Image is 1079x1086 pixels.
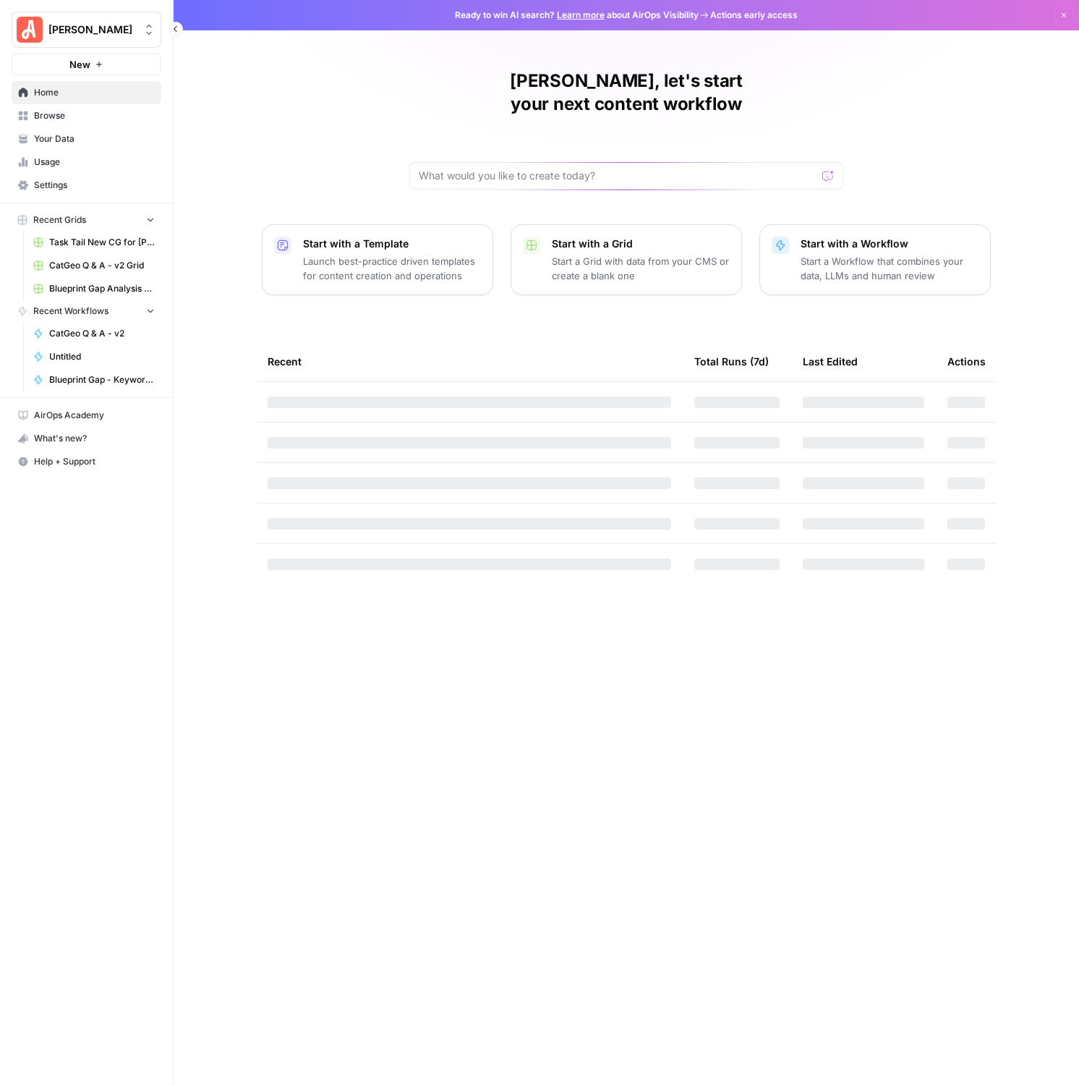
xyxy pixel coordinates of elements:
[694,342,769,381] div: Total Runs (7d)
[419,169,816,183] input: What would you like to create today?
[12,81,161,104] a: Home
[34,86,155,99] span: Home
[303,254,481,283] p: Launch best-practice driven templates for content creation and operations
[34,409,155,422] span: AirOps Academy
[69,57,90,72] span: New
[455,9,699,22] span: Ready to win AI search? about AirOps Visibility
[34,132,155,145] span: Your Data
[303,237,481,251] p: Start with a Template
[12,450,161,473] button: Help + Support
[49,373,155,386] span: Blueprint Gap - Keyword Idea Generator
[262,224,493,295] button: Start with a TemplateLaunch best-practice driven templates for content creation and operations
[27,277,161,300] a: Blueprint Gap Analysis Grid
[34,156,155,169] span: Usage
[49,282,155,295] span: Blueprint Gap Analysis Grid
[511,224,742,295] button: Start with a GridStart a Grid with data from your CMS or create a blank one
[801,237,978,251] p: Start with a Workflow
[12,209,161,231] button: Recent Grids
[49,259,155,272] span: CatGeo Q & A - v2 Grid
[33,305,108,318] span: Recent Workflows
[409,69,843,116] h1: [PERSON_NAME], let's start your next content workflow
[27,231,161,254] a: Task Tail New CG for [PERSON_NAME] Grid
[12,127,161,150] a: Your Data
[12,427,161,450] button: What's new?
[34,179,155,192] span: Settings
[552,254,730,283] p: Start a Grid with data from your CMS or create a blank one
[34,455,155,468] span: Help + Support
[803,342,858,381] div: Last Edited
[759,224,991,295] button: Start with a WorkflowStart a Workflow that combines your data, LLMs and human review
[947,342,986,381] div: Actions
[27,322,161,345] a: CatGeo Q & A - v2
[12,300,161,322] button: Recent Workflows
[12,12,161,48] button: Workspace: Angi
[27,368,161,391] a: Blueprint Gap - Keyword Idea Generator
[12,404,161,427] a: AirOps Academy
[557,9,605,20] a: Learn more
[34,109,155,122] span: Browse
[27,254,161,277] a: CatGeo Q & A - v2 Grid
[49,327,155,340] span: CatGeo Q & A - v2
[12,54,161,75] button: New
[12,428,161,449] div: What's new?
[801,254,978,283] p: Start a Workflow that combines your data, LLMs and human review
[17,17,43,43] img: Angi Logo
[12,174,161,197] a: Settings
[49,236,155,249] span: Task Tail New CG for [PERSON_NAME] Grid
[12,150,161,174] a: Usage
[710,9,798,22] span: Actions early access
[12,104,161,127] a: Browse
[552,237,730,251] p: Start with a Grid
[49,350,155,363] span: Untitled
[268,342,671,381] div: Recent
[33,213,86,226] span: Recent Grids
[48,22,136,37] span: [PERSON_NAME]
[27,345,161,368] a: Untitled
